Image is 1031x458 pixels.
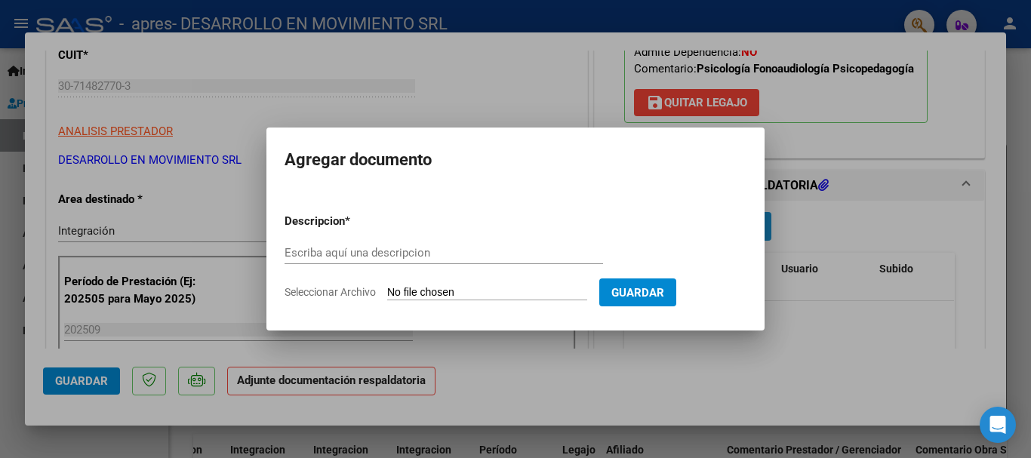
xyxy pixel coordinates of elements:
span: Guardar [611,286,664,300]
div: Open Intercom Messenger [980,407,1016,443]
button: Guardar [599,278,676,306]
h2: Agregar documento [285,146,746,174]
span: Seleccionar Archivo [285,286,376,298]
p: Descripcion [285,213,423,230]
